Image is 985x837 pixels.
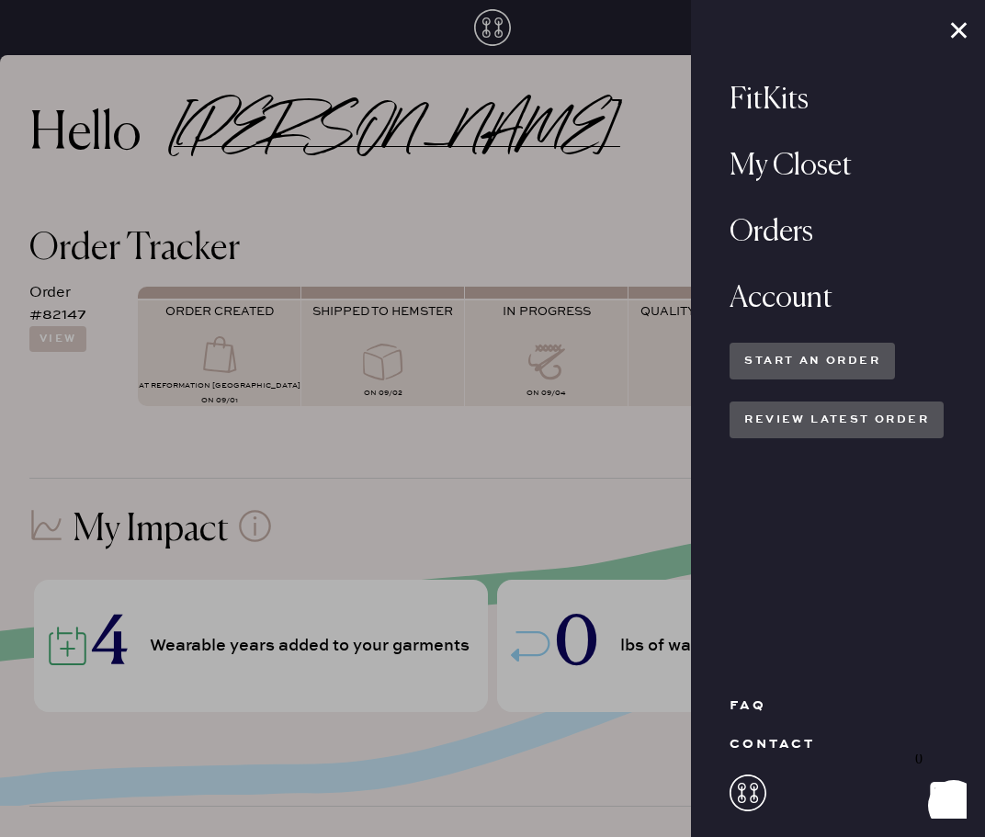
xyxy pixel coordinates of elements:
button: Start an order [730,343,895,379]
div: contact [730,736,815,752]
button: Close Menu [943,15,970,42]
iframe: Front Chat [898,754,977,833]
div: Account [730,277,945,321]
div: FAQ [730,697,815,714]
div: FitKits [730,78,945,122]
button: review latest order [730,402,944,438]
div: Orders [730,210,945,254]
div: My Closet [730,144,945,188]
